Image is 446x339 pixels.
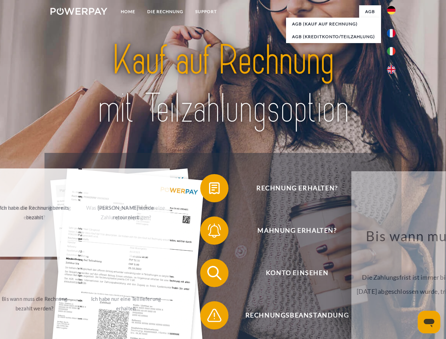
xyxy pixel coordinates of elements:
[67,34,379,135] img: title-powerpay_de.svg
[387,29,396,37] img: fr
[141,5,189,18] a: DIE RECHNUNG
[387,47,396,55] img: it
[206,179,223,197] img: qb_bill.svg
[210,301,383,329] span: Rechnungsbeanstandung
[200,174,384,202] button: Rechnung erhalten?
[286,18,381,30] a: AGB (Kauf auf Rechnung)
[86,203,166,222] div: [PERSON_NAME] wurde retourniert
[189,5,223,18] a: SUPPORT
[200,259,384,287] button: Konto einsehen
[387,6,396,14] img: de
[210,259,383,287] span: Konto einsehen
[286,30,381,43] a: AGB (Kreditkonto/Teilzahlung)
[200,301,384,329] button: Rechnungsbeanstandung
[50,8,107,15] img: logo-powerpay-white.svg
[200,216,384,245] button: Mahnung erhalten?
[387,65,396,74] img: en
[210,174,383,202] span: Rechnung erhalten?
[115,5,141,18] a: Home
[210,216,383,245] span: Mahnung erhalten?
[359,5,381,18] a: agb
[206,222,223,239] img: qb_bell.svg
[418,311,440,333] iframe: Schaltfläche zum Öffnen des Messaging-Fensters
[206,307,223,324] img: qb_warning.svg
[86,294,166,313] div: Ich habe nur eine Teillieferung erhalten
[206,264,223,282] img: qb_search.svg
